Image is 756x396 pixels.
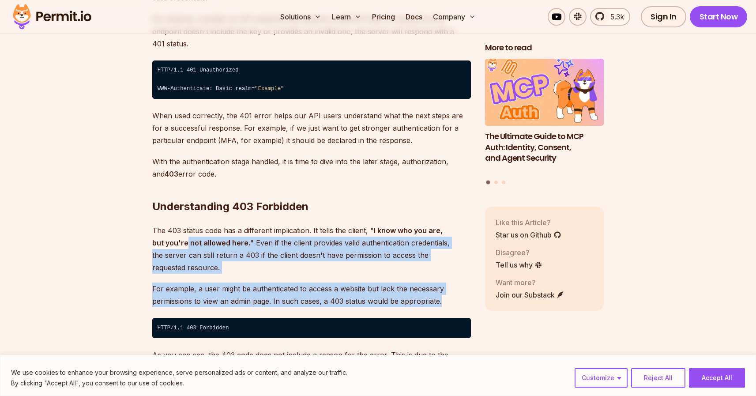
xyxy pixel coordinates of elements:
[152,283,471,307] p: For example, a user might be authenticated to access a website but lack the necessary permissions...
[496,217,561,227] p: Like this Article?
[11,367,347,378] p: We use cookies to enhance your browsing experience, serve personalized ads or content, and analyz...
[152,109,471,147] p: When used correctly, the 401 error helps our API users understand what the next steps are for a s...
[152,164,471,214] h2: Understanding 403 Forbidden
[11,378,347,388] p: By clicking "Accept All", you consent to our use of cookies.
[485,59,604,175] a: The Ultimate Guide to MCP Auth: Identity, Consent, and Agent SecurityThe Ultimate Guide to MCP Au...
[575,368,628,388] button: Customize
[402,8,426,26] a: Docs
[485,42,604,53] h2: More to read
[605,11,624,22] span: 5.3k
[328,8,365,26] button: Learn
[486,180,490,184] button: Go to slide 1
[496,289,564,300] a: Join our Substack
[152,224,471,274] p: The 403 status code has a different implication. It tells the client, " " Even if the client prov...
[496,247,542,257] p: Disagree?
[255,86,284,92] span: "Example"
[690,6,748,27] a: Start Now
[496,277,564,287] p: Want more?
[496,259,542,270] a: Tell us why
[496,229,561,240] a: Star us on Github
[152,60,471,99] code: HTTP/1.1 401 Unauthorized ⁠ WWW-Authenticate: Basic realm=
[485,59,604,126] img: The Ultimate Guide to MCP Auth: Identity, Consent, and Agent Security
[165,170,178,178] strong: 403
[631,368,685,388] button: Reject All
[152,155,471,180] p: With the authentication stage handled, it is time to dive into the later stage, authorization, an...
[641,6,686,27] a: Sign In
[152,318,471,338] code: HTTP/1.1 403 Forbidden
[590,8,630,26] a: 5.3k
[369,8,399,26] a: Pricing
[689,368,745,388] button: Accept All
[429,8,479,26] button: Company
[485,59,604,175] li: 1 of 3
[485,131,604,163] h3: The Ultimate Guide to MCP Auth: Identity, Consent, and Agent Security
[9,2,95,32] img: Permit logo
[485,59,604,185] div: Posts
[502,180,505,184] button: Go to slide 3
[494,180,498,184] button: Go to slide 2
[277,8,325,26] button: Solutions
